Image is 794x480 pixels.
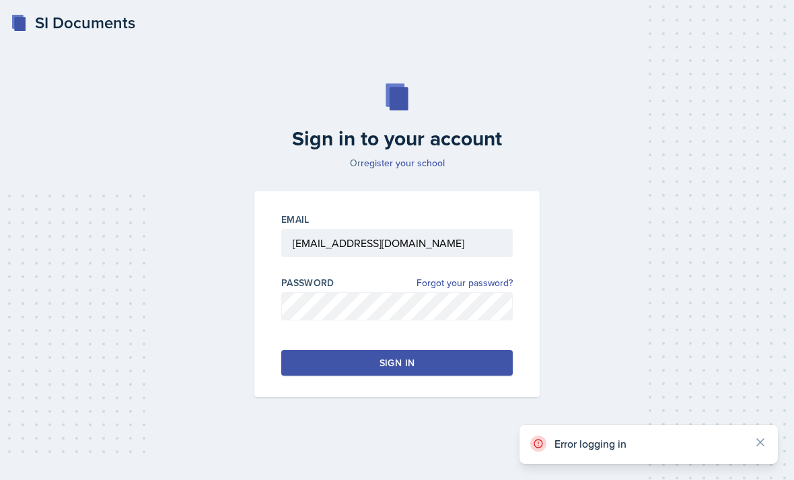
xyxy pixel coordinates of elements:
h2: Sign in to your account [246,127,548,151]
div: Sign in [380,356,414,370]
input: Email [281,229,513,257]
a: SI Documents [11,11,135,35]
p: Error logging in [554,437,743,450]
a: Forgot your password? [417,276,513,290]
a: register your school [361,156,445,170]
button: Sign in [281,350,513,376]
label: Password [281,276,334,289]
p: Or [246,156,548,170]
label: Email [281,213,310,226]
